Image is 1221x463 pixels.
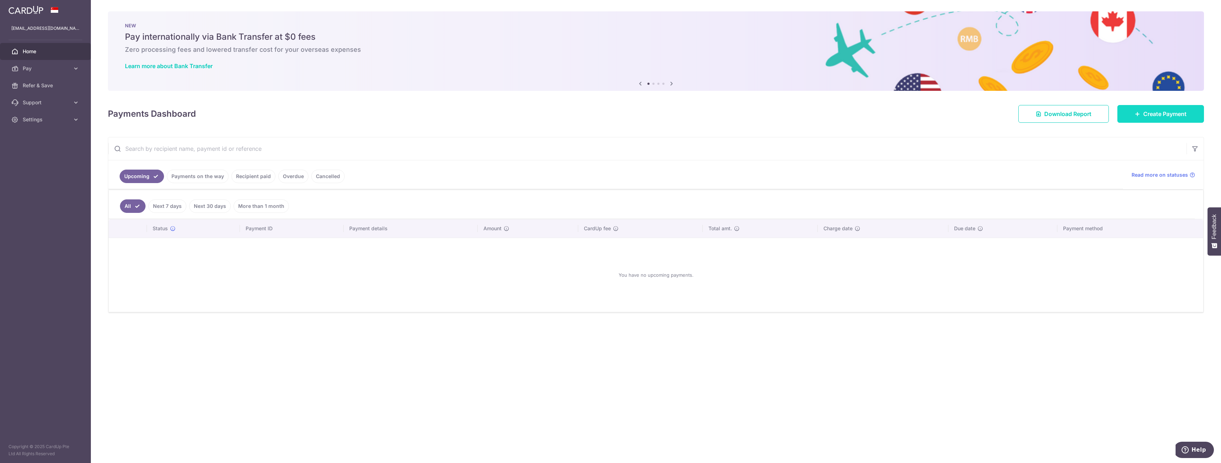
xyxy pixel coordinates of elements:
[167,170,229,183] a: Payments on the way
[108,108,196,120] h4: Payments Dashboard
[1018,105,1109,123] a: Download Report
[278,170,308,183] a: Overdue
[311,170,345,183] a: Cancelled
[483,225,502,232] span: Amount
[1044,110,1091,118] span: Download Report
[125,45,1187,54] h6: Zero processing fees and lowered transfer cost for your overseas expenses
[1211,214,1217,239] span: Feedback
[1057,219,1203,238] th: Payment method
[23,48,70,55] span: Home
[189,199,231,213] a: Next 30 days
[23,82,70,89] span: Refer & Save
[153,225,168,232] span: Status
[344,219,478,238] th: Payment details
[231,170,275,183] a: Recipient paid
[954,225,975,232] span: Due date
[584,225,611,232] span: CardUp fee
[823,225,853,232] span: Charge date
[117,244,1195,306] div: You have no upcoming payments.
[125,31,1187,43] h5: Pay internationally via Bank Transfer at $0 fees
[125,62,213,70] a: Learn more about Bank Transfer
[148,199,186,213] a: Next 7 days
[11,25,80,32] p: [EMAIL_ADDRESS][DOMAIN_NAME]
[23,99,70,106] span: Support
[23,65,70,72] span: Pay
[1117,105,1204,123] a: Create Payment
[1132,171,1195,178] a: Read more on statuses
[120,199,146,213] a: All
[108,11,1204,91] img: Bank transfer banner
[1143,110,1187,118] span: Create Payment
[1132,171,1188,178] span: Read more on statuses
[1208,207,1221,255] button: Feedback - Show survey
[120,170,164,183] a: Upcoming
[125,23,1187,28] p: NEW
[708,225,732,232] span: Total amt.
[240,219,344,238] th: Payment ID
[108,137,1187,160] input: Search by recipient name, payment id or reference
[1176,442,1214,459] iframe: Opens a widget where you can find more information
[23,116,70,123] span: Settings
[9,6,43,14] img: CardUp
[234,199,289,213] a: More than 1 month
